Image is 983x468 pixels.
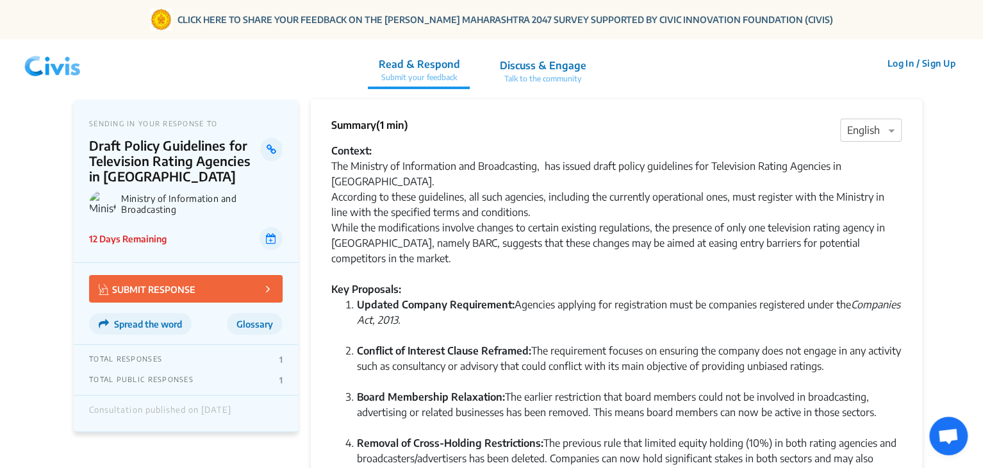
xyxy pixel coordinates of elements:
a: CLICK HERE TO SHARE YOUR FEEDBACK ON THE [PERSON_NAME] MAHARASHTRA 2047 SURVEY SUPPORTED BY CIVIC... [178,13,833,26]
button: SUBMIT RESPONSE [89,275,283,303]
p: 1 [279,375,283,385]
span: Spread the word [114,319,182,330]
p: Draft Policy Guidelines for Television Rating Agencies in [GEOGRAPHIC_DATA] [89,138,260,184]
strong: Conflict of Interest Clause Reframed: [357,344,531,357]
li: The earlier restriction that board members could not be involved in broadcasting, advertising or ... [357,389,902,435]
span: Glossary [236,319,273,330]
strong: Context: [331,144,372,157]
p: 12 Days Remaining [89,232,167,246]
img: Gom Logo [150,8,172,31]
p: SENDING IN YOUR RESPONSE TO [89,119,283,128]
li: The requirement focuses on ensuring the company does not engage in any activity such as consultan... [357,343,902,389]
p: TOTAL RESPONSES [89,355,162,365]
p: Submit your feedback [378,72,459,83]
img: Ministry of Information and Broadcasting logo [89,190,116,217]
p: Summary [331,117,408,133]
strong: Board Membership Relaxation: [357,390,505,403]
p: 1 [279,355,283,365]
img: Vector.jpg [99,284,109,295]
div: The Ministry of Information and Broadcasting, has issued draft policy guidelines for Television R... [331,158,902,281]
p: Talk to the community [499,73,586,85]
button: Spread the word [89,313,192,335]
strong: Updated Company Requirement: [357,298,515,311]
p: Ministry of Information and Broadcasting [121,193,283,215]
a: Open chat [929,417,968,455]
li: Agencies applying for registration must be companies registered under the [357,297,902,343]
strong: Key Proposals: [331,283,401,296]
span: (1 min) [376,119,408,131]
p: SUBMIT RESPONSE [99,281,195,296]
p: TOTAL PUBLIC RESPONSES [89,375,194,385]
button: Glossary [227,313,283,335]
p: Discuss & Engage [499,58,586,73]
div: Consultation published on [DATE] [89,405,231,422]
img: navlogo.png [19,44,86,83]
button: Log In / Sign Up [879,53,964,73]
strong: Removal of Cross-Holding Restrictions: [357,437,543,449]
p: Read & Respond [378,56,459,72]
